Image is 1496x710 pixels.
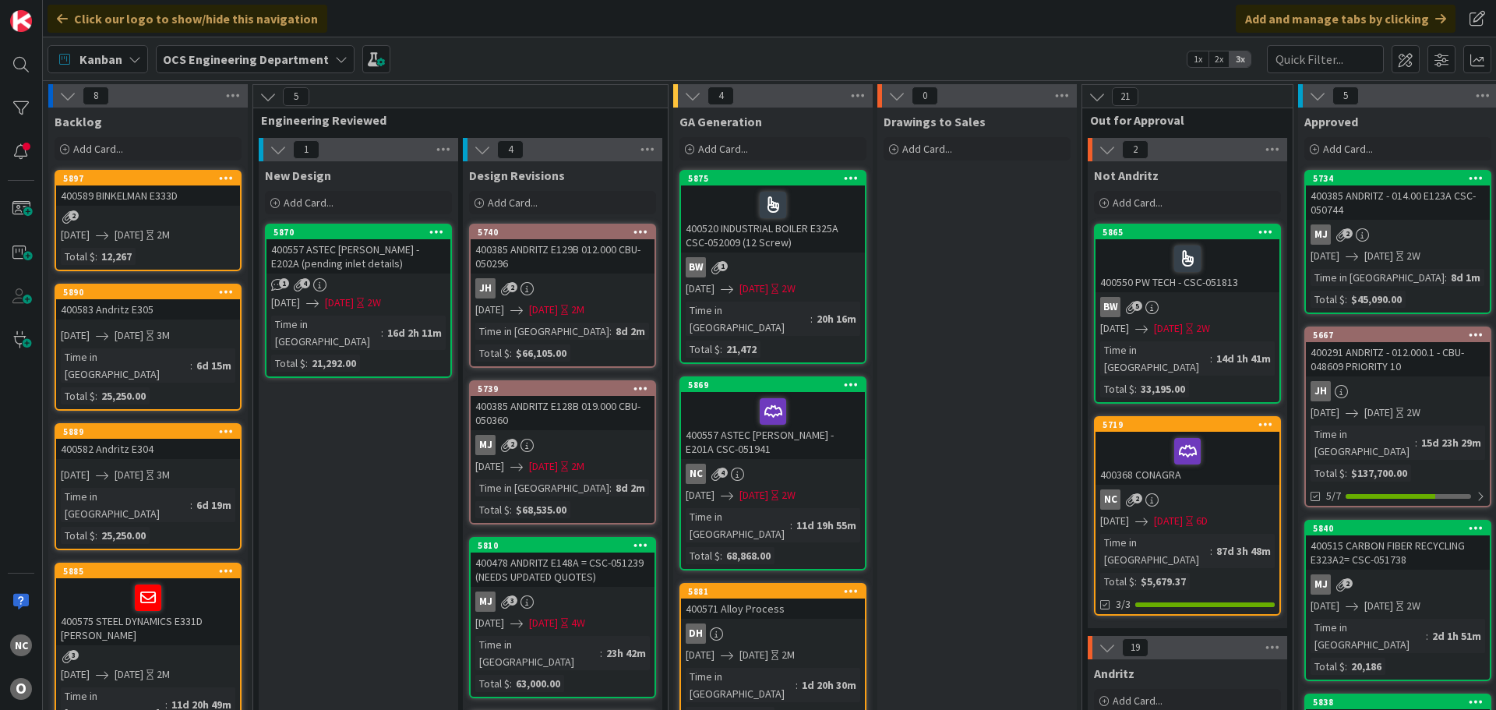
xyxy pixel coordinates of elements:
[469,380,656,525] a: 5739400385 ANDRITZ E128B 019.000 CBU- 050360MJ[DATE][DATE]2MTime in [GEOGRAPHIC_DATA]:8d 2mTotal ...
[720,547,722,564] span: :
[475,435,496,455] div: MJ
[1304,170,1491,314] a: 5734400385 ANDRITZ - 014.00 E123A CSC-050744MJ[DATE][DATE]2WTime in [GEOGRAPHIC_DATA]:8d 1mTotal ...
[475,675,510,692] div: Total $
[686,647,714,663] span: [DATE]
[471,592,654,612] div: MJ
[1154,513,1183,529] span: [DATE]
[810,310,813,327] span: :
[1113,196,1163,210] span: Add Card...
[1100,341,1210,376] div: Time in [GEOGRAPHIC_DATA]
[686,464,706,484] div: NC
[1230,51,1251,67] span: 3x
[1212,350,1275,367] div: 14d 1h 41m
[1094,416,1281,616] a: 5719400368 CONAGRANC[DATE][DATE]6DTime in [GEOGRAPHIC_DATA]:87d 3h 48mTotal $:$5,679.373/3
[1094,168,1159,183] span: Not Andritz
[478,383,654,394] div: 5739
[602,645,650,662] div: 23h 42m
[97,387,150,404] div: 25,250.00
[1208,51,1230,67] span: 2x
[115,227,143,243] span: [DATE]
[266,239,450,274] div: 400557 ASTEC [PERSON_NAME] - E202A (pending inlet details)
[681,392,865,459] div: 400557 ASTEC [PERSON_NAME] - E201A CSC-051941
[686,623,706,644] div: DH
[475,592,496,612] div: MJ
[1090,112,1273,128] span: Out for Approval
[1096,489,1279,510] div: NC
[56,171,240,185] div: 5897
[63,566,240,577] div: 5885
[1306,328,1490,342] div: 5667
[1116,596,1131,613] span: 3/3
[10,10,32,32] img: Visit kanbanzone.com
[912,87,938,105] span: 0
[69,210,79,221] span: 2
[1100,573,1134,590] div: Total $
[1132,301,1142,311] span: 5
[115,467,143,483] span: [DATE]
[61,666,90,683] span: [DATE]
[686,302,810,336] div: Time in [GEOGRAPHIC_DATA]
[1096,225,1279,239] div: 5865
[1137,573,1190,590] div: $5,679.37
[1154,320,1183,337] span: [DATE]
[1313,173,1490,184] div: 5734
[1447,269,1484,286] div: 8d 1m
[720,341,722,358] span: :
[792,517,860,534] div: 11d 19h 55m
[471,278,654,298] div: JH
[381,324,383,341] span: :
[790,517,792,534] span: :
[1306,521,1490,570] div: 5840400515 CARBON FIBER RECYCLING E323A2= CSC-051738
[488,196,538,210] span: Add Card...
[609,479,612,496] span: :
[1103,227,1279,238] div: 5865
[308,355,360,372] div: 21,292.00
[69,650,79,660] span: 3
[55,170,242,271] a: 5897400589 BINKELMAN E333D[DATE][DATE]2MTotal $:12,267
[471,225,654,274] div: 5740400385 ANDRITZ E129B 012.000 CBU- 050296
[681,378,865,392] div: 5869
[782,647,795,663] div: 2M
[115,327,143,344] span: [DATE]
[61,467,90,483] span: [DATE]
[1415,434,1417,451] span: :
[95,527,97,544] span: :
[163,51,329,67] b: OCS Engineering Department
[471,382,654,430] div: 5739400385 ANDRITZ E128B 019.000 CBU- 050360
[157,666,170,683] div: 2M
[56,425,240,439] div: 5889
[10,678,32,700] div: O
[510,344,512,362] span: :
[1113,694,1163,708] span: Add Card...
[475,278,496,298] div: JH
[686,341,720,358] div: Total $
[681,585,865,619] div: 5881400571 Alloy Process
[1096,418,1279,485] div: 5719400368 CONAGRA
[475,615,504,631] span: [DATE]
[157,327,170,344] div: 3M
[686,668,796,702] div: Time in [GEOGRAPHIC_DATA]
[739,487,768,503] span: [DATE]
[1210,542,1212,560] span: :
[56,285,240,320] div: 5890400583 Andritz E305
[681,599,865,619] div: 400571 Alloy Process
[1304,114,1358,129] span: Approved
[510,675,512,692] span: :
[686,508,790,542] div: Time in [GEOGRAPHIC_DATA]
[507,595,517,606] span: 3
[1417,434,1485,451] div: 15d 23h 29m
[798,676,860,694] div: 1d 20h 30m
[1306,328,1490,376] div: 5667400291 ANDRITZ - 012.000.1 - CBU-048609 PRIORITY 10
[681,171,865,185] div: 5875
[10,634,32,656] div: NC
[1100,489,1120,510] div: NC
[1100,297,1120,317] div: BW
[190,496,192,514] span: :
[300,278,310,288] span: 4
[529,615,558,631] span: [DATE]
[1445,269,1447,286] span: :
[512,344,570,362] div: $66,105.00
[1306,574,1490,595] div: MJ
[1311,269,1445,286] div: Time in [GEOGRAPHIC_DATA]
[293,140,319,159] span: 1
